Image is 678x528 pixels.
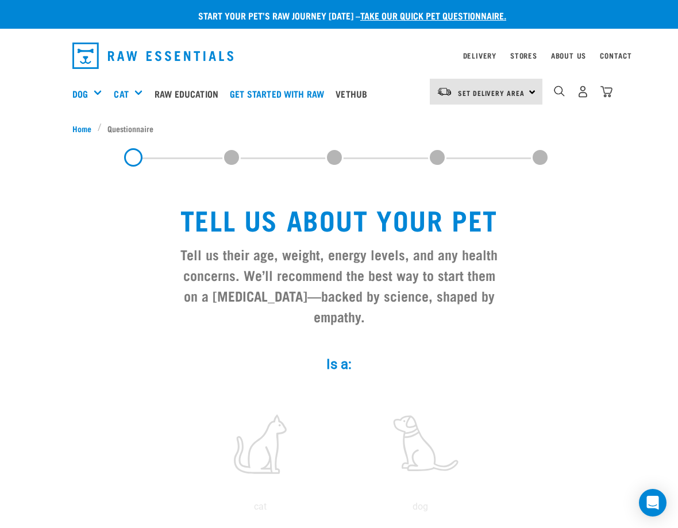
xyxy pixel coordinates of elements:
a: take our quick pet questionnaire. [360,13,506,18]
a: Vethub [333,71,376,117]
a: About Us [551,53,586,57]
a: Raw Education [152,71,227,117]
nav: breadcrumbs [72,122,606,134]
img: home-icon@2x.png [600,86,612,98]
label: Is a: [167,354,511,375]
a: Contact [600,53,632,57]
nav: dropdown navigation [63,38,615,74]
a: Dog [72,87,88,101]
a: Cat [114,87,128,101]
span: Home [72,122,91,134]
img: Raw Essentials Logo [72,43,233,69]
p: cat [183,500,338,514]
img: user.png [577,86,589,98]
img: home-icon-1@2x.png [554,86,565,97]
img: van-moving.png [437,87,452,97]
a: Home [72,122,98,134]
a: Delivery [463,53,496,57]
h3: Tell us their age, weight, energy levels, and any health concerns. We’ll recommend the best way t... [176,244,502,326]
p: dog [342,500,498,514]
a: Stores [510,53,537,57]
span: Set Delivery Area [458,91,525,95]
h1: Tell us about your pet [176,203,502,234]
div: Open Intercom Messenger [639,489,667,517]
a: Get started with Raw [227,71,333,117]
